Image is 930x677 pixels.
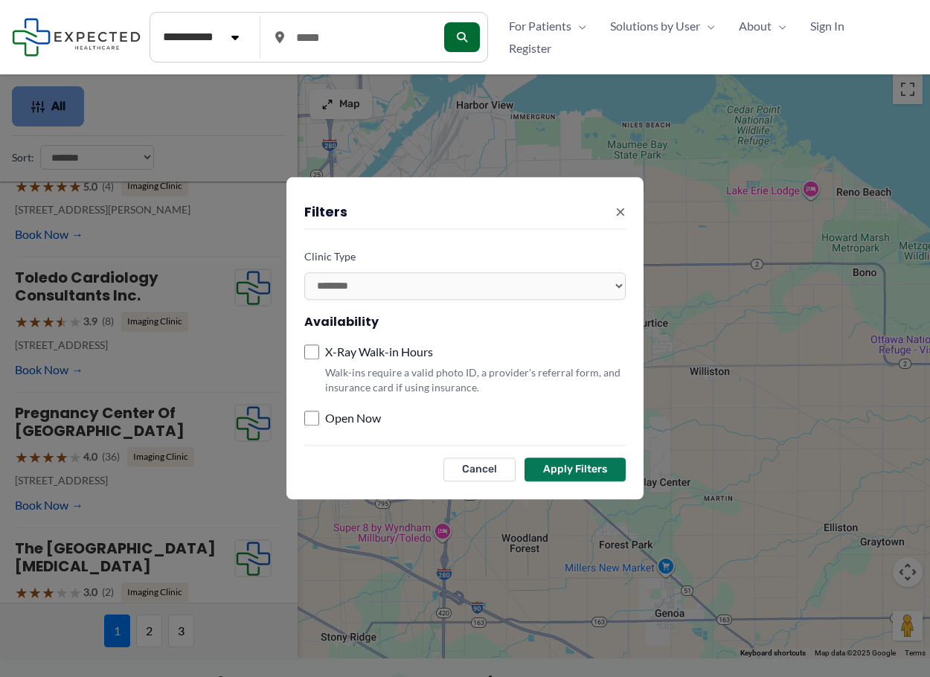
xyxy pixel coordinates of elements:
[304,203,347,220] h3: Filters
[810,15,844,37] span: Sign In
[700,15,715,37] span: Menu Toggle
[610,15,700,37] span: Solutions by User
[509,37,551,60] span: Register
[304,247,626,266] label: Clinic Type
[739,15,772,37] span: About
[304,315,626,329] h4: Availability
[571,15,586,37] span: Menu Toggle
[497,37,563,60] a: Register
[12,18,141,56] img: Expected Healthcare Logo - side, dark font, small
[325,341,433,363] label: X-Ray Walk-in Hours
[727,15,798,37] a: AboutMenu Toggle
[509,15,571,37] span: For Patients
[615,195,626,228] span: ×
[304,366,626,395] p: Walk-ins require a valid photo ID, a provider's referral form, and insurance card if using insura...
[443,458,516,482] button: Cancel
[525,458,626,482] button: Apply Filters
[772,15,786,37] span: Menu Toggle
[325,407,381,429] label: Open Now
[497,15,598,37] a: For PatientsMenu Toggle
[598,15,727,37] a: Solutions by UserMenu Toggle
[798,15,856,37] a: Sign In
